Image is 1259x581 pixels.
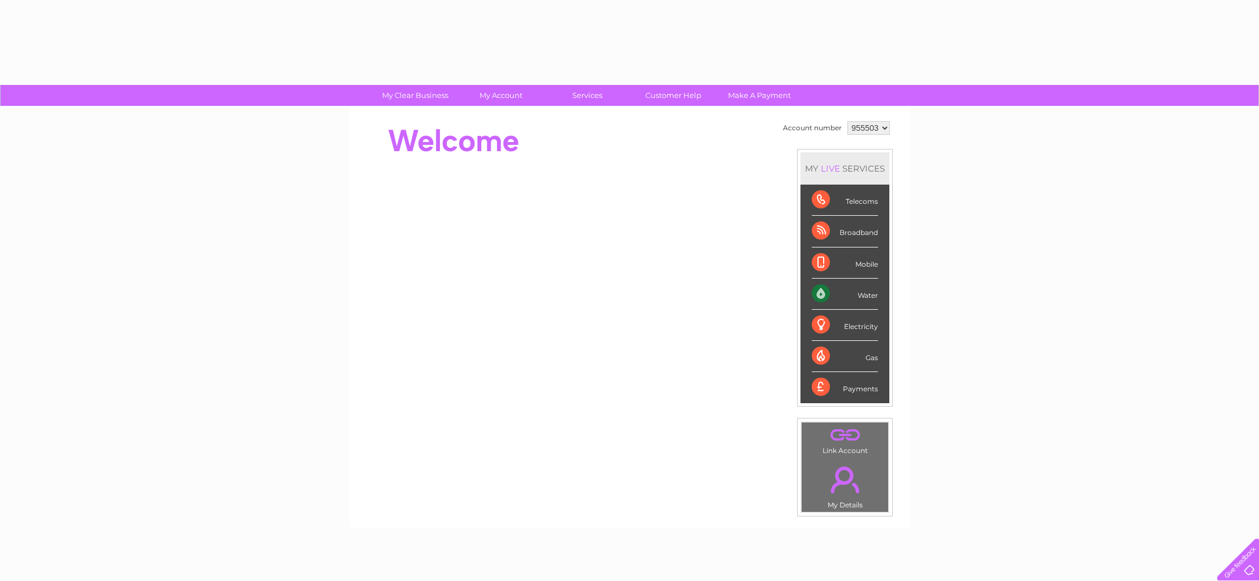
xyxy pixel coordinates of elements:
a: . [804,460,885,499]
td: Account number [780,118,845,138]
div: Electricity [812,310,878,341]
a: My Clear Business [369,85,462,106]
div: Telecoms [812,185,878,216]
a: . [804,425,885,445]
div: Gas [812,341,878,372]
a: My Account [455,85,548,106]
div: LIVE [819,163,842,174]
td: Link Account [801,422,889,458]
a: Services [541,85,634,106]
a: Make A Payment [713,85,806,106]
td: My Details [801,457,889,512]
a: Customer Help [627,85,720,106]
div: Water [812,279,878,310]
div: MY SERVICES [800,152,889,185]
div: Broadband [812,216,878,247]
div: Payments [812,372,878,403]
div: Mobile [812,247,878,279]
